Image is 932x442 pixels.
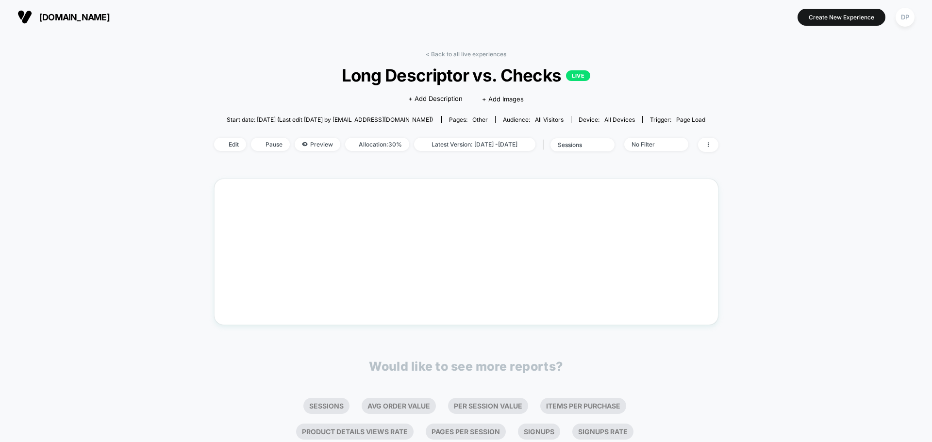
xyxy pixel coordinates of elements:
span: | [540,138,550,152]
li: Signups [518,424,560,440]
span: Pause [251,138,290,151]
span: All Visitors [535,116,564,123]
li: Avg Order Value [362,398,436,414]
button: DP [893,7,917,27]
img: Visually logo [17,10,32,24]
p: Would like to see more reports? [369,359,563,374]
div: DP [896,8,915,27]
div: No Filter [632,141,670,148]
div: Pages: [449,116,488,123]
li: Per Session Value [448,398,528,414]
span: Long Descriptor vs. Checks [239,65,693,85]
span: Edit [214,138,246,151]
span: Device: [571,116,642,123]
li: Signups Rate [572,424,633,440]
div: sessions [558,141,597,148]
li: Items Per Purchase [540,398,626,414]
span: Start date: [DATE] (Last edit [DATE] by [EMAIL_ADDRESS][DOMAIN_NAME]) [227,116,433,123]
p: LIVE [566,70,590,81]
span: + Add Images [482,95,524,103]
span: [DOMAIN_NAME] [39,12,110,22]
li: Sessions [303,398,349,414]
span: + Add Description [408,94,463,104]
span: Allocation: 30% [345,138,409,151]
li: Pages Per Session [426,424,506,440]
span: Page Load [676,116,705,123]
button: Create New Experience [798,9,885,26]
div: Audience: [503,116,564,123]
a: < Back to all live experiences [426,50,506,58]
div: Trigger: [650,116,705,123]
span: all devices [604,116,635,123]
button: [DOMAIN_NAME] [15,9,113,25]
span: other [472,116,488,123]
li: Product Details Views Rate [296,424,414,440]
span: Preview [295,138,340,151]
span: Latest Version: [DATE] - [DATE] [414,138,535,151]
